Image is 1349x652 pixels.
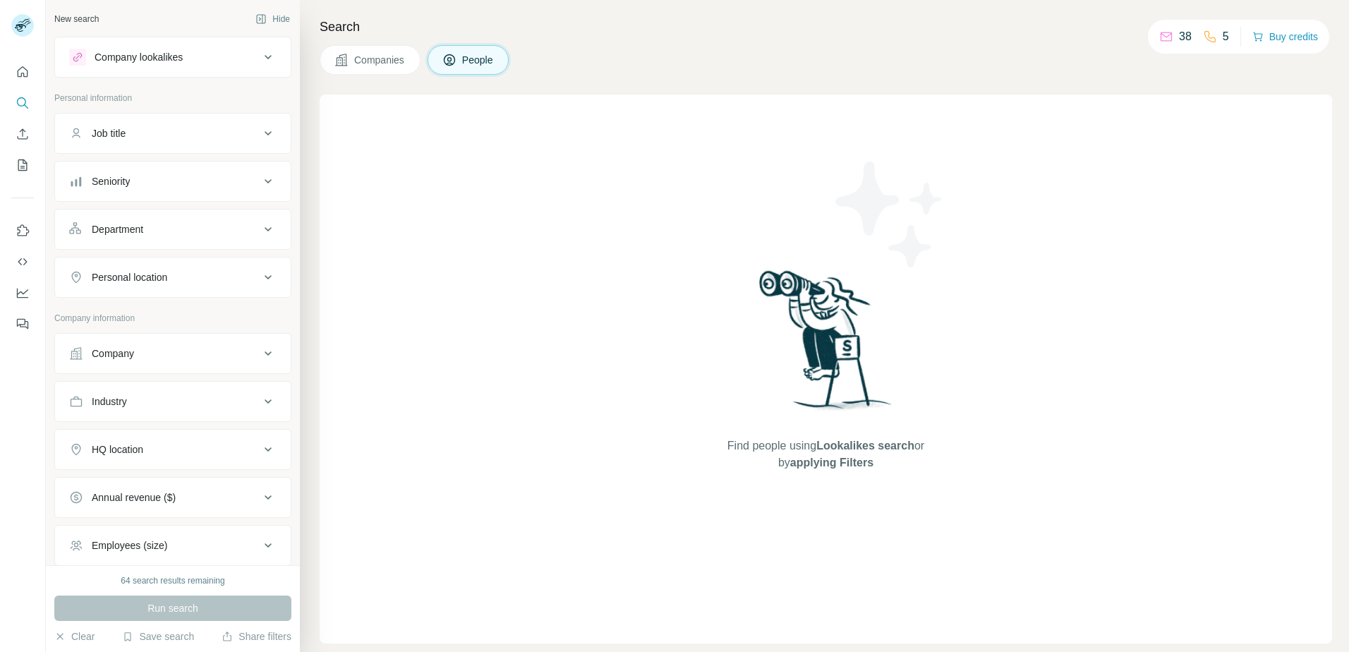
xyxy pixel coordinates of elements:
[92,174,130,188] div: Seniority
[92,346,134,361] div: Company
[55,529,291,562] button: Employees (size)
[713,437,938,471] span: Find people using or by
[92,394,127,409] div: Industry
[54,13,99,25] div: New search
[11,59,34,85] button: Quick start
[11,121,34,147] button: Enrich CSV
[92,222,143,236] div: Department
[92,126,126,140] div: Job title
[826,151,953,278] img: Surfe Illustration - Stars
[121,574,224,587] div: 64 search results remaining
[54,312,291,325] p: Company information
[55,164,291,198] button: Seniority
[54,629,95,644] button: Clear
[11,249,34,274] button: Use Surfe API
[790,457,873,469] span: applying Filters
[55,40,291,74] button: Company lookalikes
[462,53,495,67] span: People
[1179,28,1192,45] p: 38
[11,280,34,306] button: Dashboard
[246,8,300,30] button: Hide
[753,267,900,424] img: Surfe Illustration - Woman searching with binoculars
[122,629,194,644] button: Save search
[55,116,291,150] button: Job title
[55,385,291,418] button: Industry
[92,490,176,505] div: Annual revenue ($)
[54,92,291,104] p: Personal information
[55,481,291,514] button: Annual revenue ($)
[55,337,291,370] button: Company
[11,218,34,243] button: Use Surfe on LinkedIn
[11,311,34,337] button: Feedback
[55,212,291,246] button: Department
[92,442,143,457] div: HQ location
[92,538,167,553] div: Employees (size)
[1252,27,1318,47] button: Buy credits
[354,53,406,67] span: Companies
[11,90,34,116] button: Search
[95,50,183,64] div: Company lookalikes
[222,629,291,644] button: Share filters
[816,440,914,452] span: Lookalikes search
[55,433,291,466] button: HQ location
[1223,28,1229,45] p: 5
[55,260,291,294] button: Personal location
[11,152,34,178] button: My lists
[320,17,1332,37] h4: Search
[92,270,167,284] div: Personal location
